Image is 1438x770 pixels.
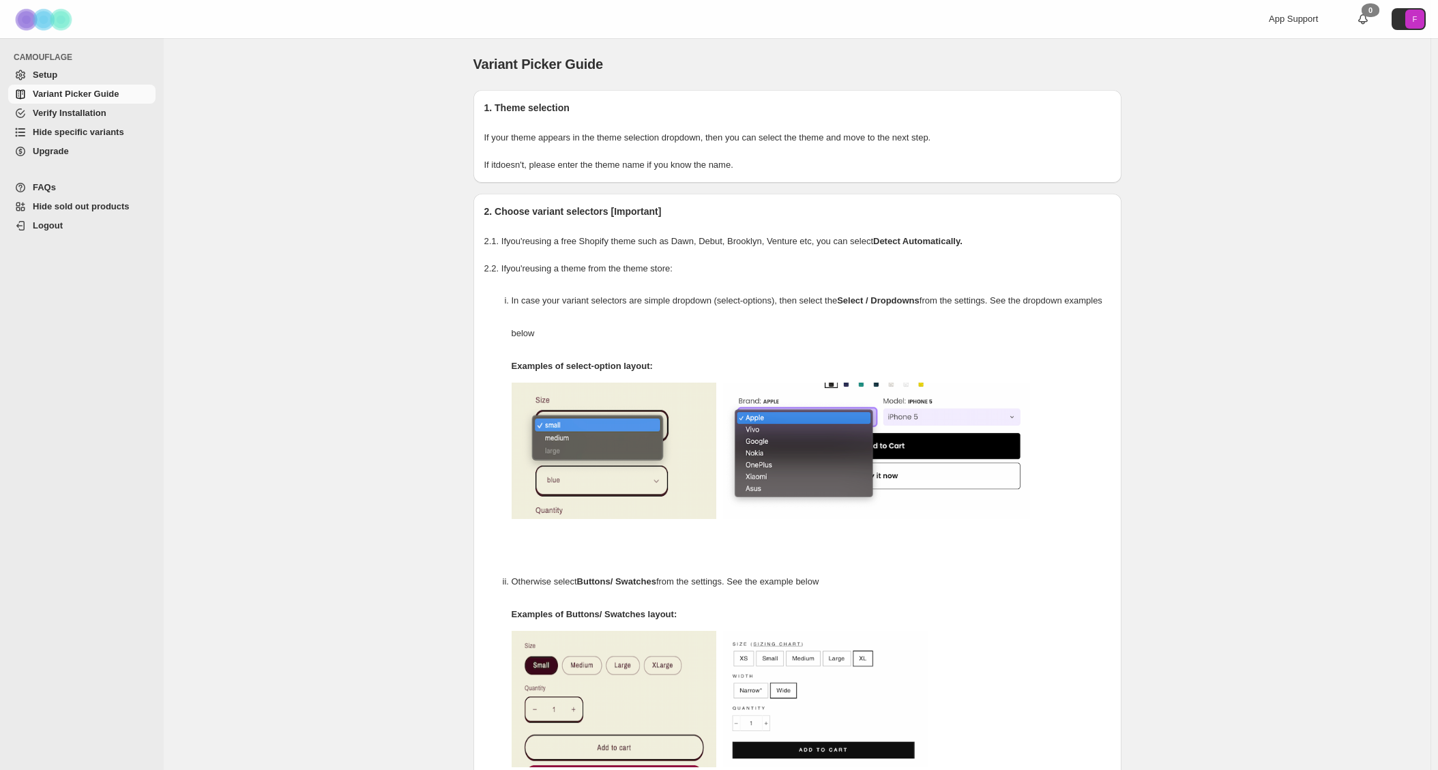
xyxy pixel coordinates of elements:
a: Upgrade [8,142,156,161]
p: In case your variant selectors are simple dropdown (select-options), then select the from the set... [512,284,1111,350]
img: camouflage-swatch-1 [512,631,716,767]
div: 0 [1362,3,1379,17]
a: Logout [8,216,156,235]
span: Upgrade [33,146,69,156]
p: 2.1. If you're using a free Shopify theme such as Dawn, Debut, Brooklyn, Venture etc, you can select [484,235,1111,248]
img: camouflage-swatch-2 [723,631,928,767]
strong: Examples of Buttons/ Swatches layout: [512,609,677,619]
text: F [1413,15,1418,23]
img: camouflage-select-options-2 [723,383,1030,519]
img: Camouflage [11,1,79,38]
span: Verify Installation [33,108,106,118]
span: Setup [33,70,57,80]
a: Variant Picker Guide [8,85,156,104]
a: 0 [1356,12,1370,26]
strong: Examples of select-option layout: [512,361,653,371]
p: Otherwise select from the settings. See the example below [512,565,1111,598]
a: FAQs [8,178,156,197]
strong: Select / Dropdowns [837,295,920,306]
span: App Support [1269,14,1318,24]
span: CAMOUFLAGE [14,52,157,63]
a: Verify Installation [8,104,156,123]
button: Avatar with initials F [1392,8,1426,30]
strong: Buttons/ Swatches [577,576,656,587]
p: 2.2. If you're using a theme from the theme store: [484,262,1111,276]
span: Variant Picker Guide [473,57,604,72]
a: Hide sold out products [8,197,156,216]
h2: 1. Theme selection [484,101,1111,115]
img: camouflage-select-options [512,383,716,519]
span: FAQs [33,182,56,192]
a: Hide specific variants [8,123,156,142]
p: If it doesn't , please enter the theme name if you know the name. [484,158,1111,172]
strong: Detect Automatically. [873,236,963,246]
span: Variant Picker Guide [33,89,119,99]
span: Hide sold out products [33,201,130,211]
span: Hide specific variants [33,127,124,137]
a: Setup [8,65,156,85]
span: Logout [33,220,63,231]
h2: 2. Choose variant selectors [Important] [484,205,1111,218]
span: Avatar with initials F [1405,10,1424,29]
p: If your theme appears in the theme selection dropdown, then you can select the theme and move to ... [484,131,1111,145]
